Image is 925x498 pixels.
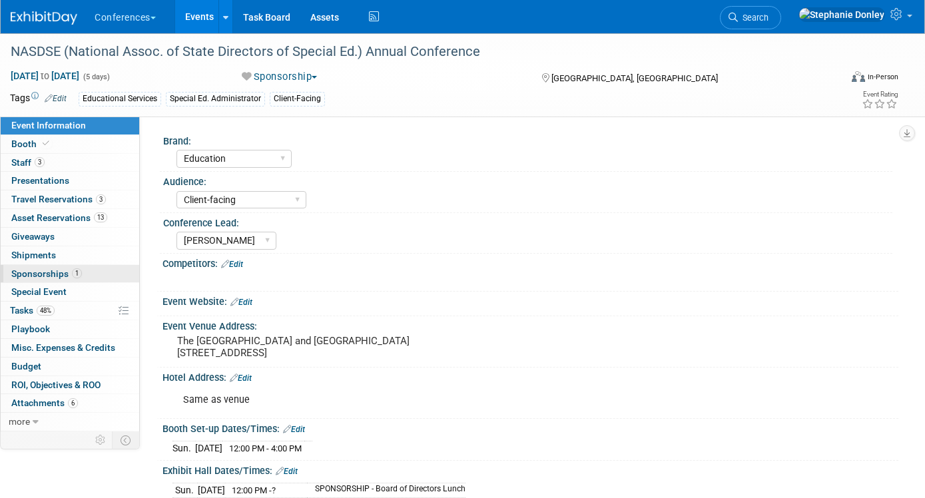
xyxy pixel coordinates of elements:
[43,140,49,147] i: Booth reservation complete
[82,73,110,81] span: (5 days)
[10,91,67,107] td: Tags
[1,265,139,283] a: Sponsorships1
[6,40,822,64] div: NASDSE (National Assoc. of State Directors of Special Ed.) Annual Conference
[720,6,781,29] a: Search
[79,92,161,106] div: Educational Services
[11,157,45,168] span: Staff
[1,413,139,431] a: more
[89,431,113,449] td: Personalize Event Tab Strip
[862,91,898,98] div: Event Rating
[237,70,322,84] button: Sponsorship
[798,7,885,22] img: Stephanie Donley
[10,305,55,316] span: Tasks
[163,172,892,188] div: Audience:
[172,483,198,498] td: Sun.
[270,92,325,106] div: Client-Facing
[221,260,243,269] a: Edit
[1,154,139,172] a: Staff3
[1,320,139,338] a: Playbook
[94,212,107,222] span: 13
[1,339,139,357] a: Misc. Expenses & Credits
[72,268,82,278] span: 1
[162,316,898,333] div: Event Venue Address:
[96,194,106,204] span: 3
[35,157,45,167] span: 3
[1,394,139,412] a: Attachments6
[11,361,41,372] span: Budget
[113,431,140,449] td: Toggle Event Tabs
[1,209,139,227] a: Asset Reservations13
[198,483,225,498] td: [DATE]
[232,485,276,495] span: 12:00 PM -
[1,135,139,153] a: Booth
[307,483,465,498] td: SPONSORSHIP - Board of Directors Lunch
[162,419,898,436] div: Booth Set-up Dates/Times:
[45,94,67,103] a: Edit
[230,298,252,307] a: Edit
[1,246,139,264] a: Shipments
[11,342,115,353] span: Misc. Expenses & Credits
[11,286,67,297] span: Special Event
[11,194,106,204] span: Travel Reservations
[11,268,82,279] span: Sponsorships
[11,212,107,223] span: Asset Reservations
[9,416,30,427] span: more
[37,306,55,316] span: 48%
[229,443,302,453] span: 12:00 PM - 4:00 PM
[738,13,769,23] span: Search
[11,120,86,130] span: Event Information
[1,283,139,301] a: Special Event
[11,175,69,186] span: Presentations
[230,373,252,383] a: Edit
[283,425,305,434] a: Edit
[11,138,52,149] span: Booth
[1,117,139,134] a: Event Information
[163,131,892,148] div: Brand:
[195,441,222,455] td: [DATE]
[162,292,898,309] div: Event Website:
[162,254,898,271] div: Competitors:
[767,69,898,89] div: Event Format
[11,379,101,390] span: ROI, Objectives & ROO
[852,71,865,82] img: Format-Inperson.png
[11,231,55,242] span: Giveaways
[1,302,139,320] a: Tasks48%
[11,11,77,25] img: ExhibitDay
[11,250,56,260] span: Shipments
[68,398,78,408] span: 6
[272,485,276,495] span: ?
[162,368,898,385] div: Hotel Address:
[1,358,139,375] a: Budget
[1,228,139,246] a: Giveaways
[10,70,80,82] span: [DATE] [DATE]
[867,72,898,82] div: In-Person
[39,71,51,81] span: to
[172,441,195,455] td: Sun.
[276,467,298,476] a: Edit
[163,213,892,230] div: Conference Lead:
[177,335,454,359] pre: The [GEOGRAPHIC_DATA] and [GEOGRAPHIC_DATA] [STREET_ADDRESS]
[174,387,755,413] div: Same as venue
[11,397,78,408] span: Attachments
[166,92,265,106] div: Special Ed. Administrator
[1,172,139,190] a: Presentations
[1,190,139,208] a: Travel Reservations3
[1,376,139,394] a: ROI, Objectives & ROO
[551,73,718,83] span: [GEOGRAPHIC_DATA], [GEOGRAPHIC_DATA]
[162,461,898,478] div: Exhibit Hall Dates/Times:
[11,324,50,334] span: Playbook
